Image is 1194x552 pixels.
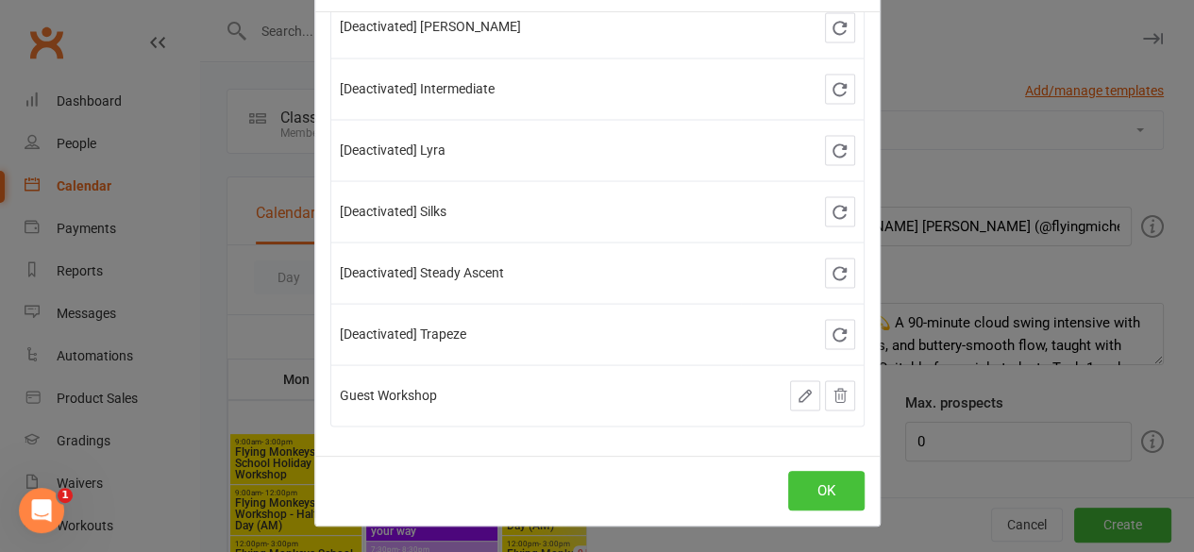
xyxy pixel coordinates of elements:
[825,258,855,288] button: Reactivate this type
[825,380,855,410] button: Delete this type
[340,19,521,34] span: [Deactivated] [PERSON_NAME]
[825,135,855,165] button: Reactivate this type
[825,74,855,104] button: Reactivate this type
[19,488,64,533] iframe: Intercom live chat
[340,80,495,95] span: [Deactivated] Intermediate
[340,387,437,402] span: Guest Workshop
[825,12,855,42] button: Reactivate this type
[825,196,855,226] button: Reactivate this type
[825,319,855,349] button: Reactivate this type
[340,264,504,279] span: [Deactivated] Steady Ascent
[58,488,73,503] span: 1
[340,142,446,157] span: [Deactivated] Lyra
[788,471,865,510] button: OK
[340,326,466,341] span: [Deactivated] Trapeze
[340,203,446,218] span: [Deactivated] Silks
